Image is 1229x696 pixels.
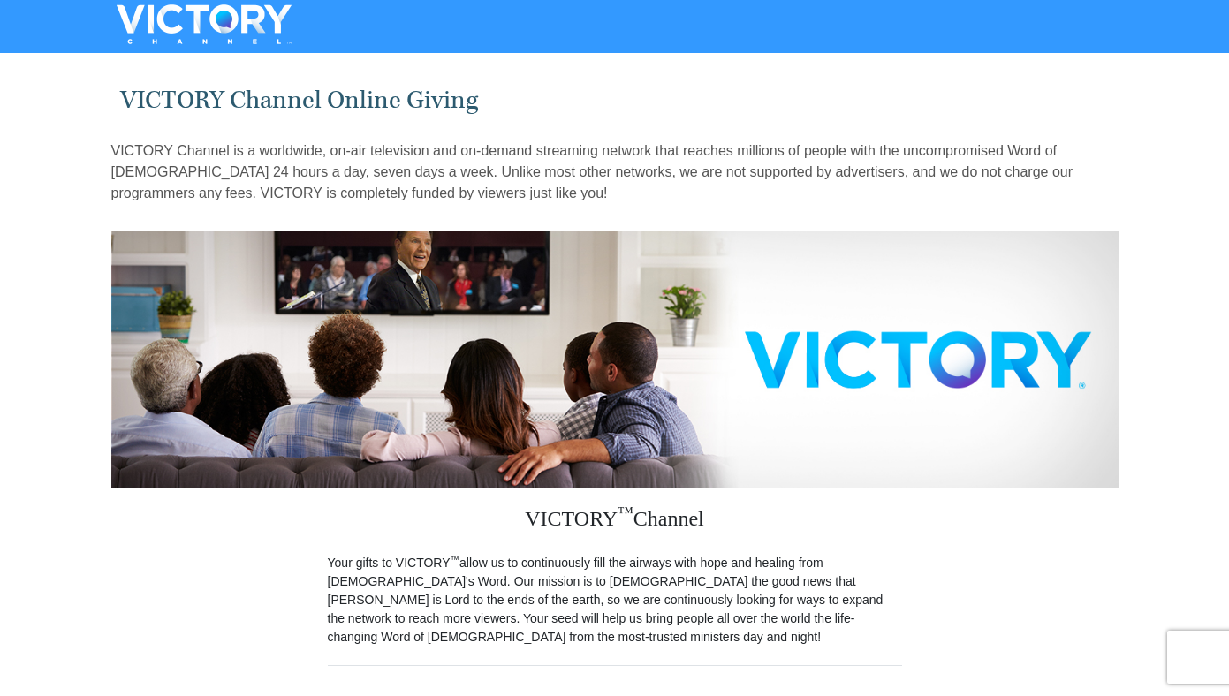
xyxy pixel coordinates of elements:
[328,488,902,554] h3: VICTORY Channel
[451,554,460,564] sup: ™
[111,140,1119,204] p: VICTORY Channel is a worldwide, on-air television and on-demand streaming network that reaches mi...
[120,86,1109,115] h1: VICTORY Channel Online Giving
[618,503,633,521] sup: ™
[328,554,902,647] p: Your gifts to VICTORY allow us to continuously fill the airways with hope and healing from [DEMOG...
[94,4,315,44] img: VICTORYTHON - VICTORY Channel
